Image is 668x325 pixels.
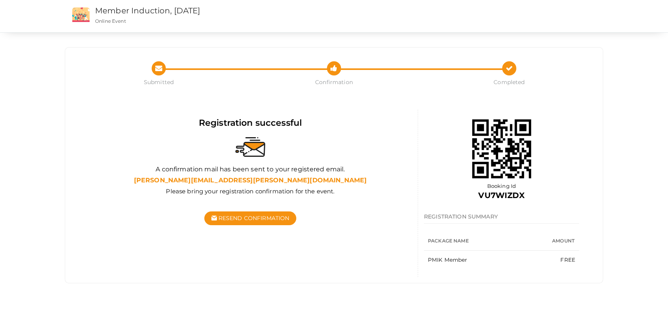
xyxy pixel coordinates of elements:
[422,78,597,86] span: Completed
[218,215,290,222] span: Resend Confirmation
[462,110,541,188] img: 68dbe36b46e0fb00013aa558
[424,251,533,270] td: PMIK Member
[89,117,412,129] div: Registration successful
[487,183,516,189] span: Booking Id
[560,257,575,263] span: FREE
[533,231,580,251] th: Amount
[95,6,200,15] a: Member Induction, [DATE]
[72,7,90,22] img: event2.png
[71,78,246,86] span: Submitted
[204,211,297,225] button: Resend Confirmation
[235,137,265,157] img: sent-email.svg
[246,78,422,86] span: Confirmation
[478,191,525,200] b: VU7WIZDX
[156,165,345,174] label: A confirmation mail has been sent to your registered email.
[424,231,533,251] th: Package Name
[166,187,334,195] label: Please bring your registration confirmation for the event.
[134,176,367,184] b: [PERSON_NAME][EMAIL_ADDRESS][PERSON_NAME][DOMAIN_NAME]
[424,213,498,220] span: REGISTRATION SUMMARY
[95,18,429,24] p: Online Event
